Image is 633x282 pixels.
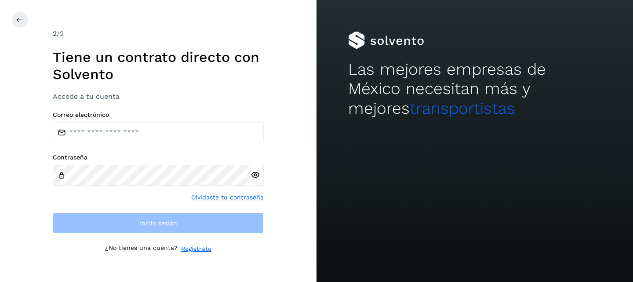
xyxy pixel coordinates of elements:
span: 2 [53,29,57,38]
p: ¿No tienes una cuenta? [105,244,178,253]
label: Correo electrónico [53,111,264,119]
span: Inicia sesión [140,220,177,226]
button: Inicia sesión [53,213,264,234]
a: Olvidaste tu contraseña [191,193,264,202]
label: Contraseña [53,154,264,161]
div: /2 [53,29,264,39]
h2: Las mejores empresas de México necesitan más y mejores [348,60,601,118]
span: transportistas [410,99,515,118]
h1: Tiene un contrato directo con Solvento [53,49,264,83]
a: Regístrate [181,244,211,253]
h3: Accede a tu cuenta [53,92,264,101]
